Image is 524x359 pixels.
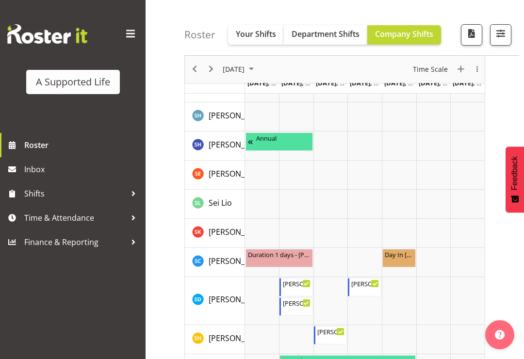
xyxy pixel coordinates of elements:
button: Previous [188,64,201,76]
span: Your Shifts [236,29,276,39]
span: [DATE], [DATE] [316,79,360,87]
div: Skylah Hansen"s event - Ruth and Olivia W support Begin From Wednesday, August 20, 2025 at 4:00:0... [314,326,347,344]
span: [PERSON_NAME] [209,333,269,343]
a: [PERSON_NAME] [209,332,269,344]
span: [PERSON_NAME] [209,227,269,237]
button: Time Scale [411,64,450,76]
div: Annual [256,133,311,143]
span: Company Shifts [375,29,433,39]
span: Roster [24,138,141,152]
div: overflow [469,56,485,83]
span: [DATE], [DATE] [350,79,394,87]
a: [PERSON_NAME] [209,294,269,305]
div: August 2025 [219,56,260,83]
span: [DATE], [DATE] [453,79,497,87]
td: Shara Knight resource [185,219,245,248]
td: Skylah Hansen resource [185,325,245,354]
a: Sei Lio [209,197,232,209]
div: next period [203,56,219,83]
div: Skylah Davidson"s event - Ruth and Olivia W support Begin From Tuesday, August 19, 2025 at 4:00:0... [279,297,313,316]
div: [PERSON_NAME] and [PERSON_NAME] W support [317,326,345,336]
span: Time Scale [412,64,449,76]
span: Finance & Reporting [24,235,126,249]
span: [DATE], [DATE] [281,79,326,87]
div: Duration 1 days - [PERSON_NAME] [248,249,311,259]
button: Filter Shifts [490,24,511,46]
span: Time & Attendance [24,211,126,225]
td: Sarah Harris resource [185,131,245,161]
button: Next [205,64,218,76]
td: Saskia Eckloff resource [185,161,245,190]
img: Rosterit website logo [7,24,87,44]
button: Company Shifts [367,25,441,45]
td: Sarah Haliday resource [185,102,245,131]
div: A Supported Life [36,75,110,89]
span: Inbox [24,162,141,177]
span: Feedback [510,156,519,190]
span: [PERSON_NAME] [209,294,269,305]
div: previous period [186,56,203,83]
div: Skylah Davidson"s event - Olivia W day supports Begin From Thursday, August 21, 2025 at 10:00:00 ... [348,278,381,296]
span: Shifts [24,186,126,201]
a: [PERSON_NAME] [209,110,269,121]
div: Skylah Davidson"s event - Olivia W day supports Begin From Tuesday, August 19, 2025 at 1:00:00 PM... [279,278,313,296]
span: [DATE] [222,64,246,76]
span: [DATE], [DATE] [384,79,428,87]
button: August 2025 [221,64,258,76]
div: [PERSON_NAME] day supports [283,278,311,288]
button: Department Shifts [284,25,367,45]
div: Silke Carter"s event - Duration 1 days - Silke Carter Begin From Monday, August 18, 2025 at 12:00... [246,249,313,267]
a: [PERSON_NAME] [209,255,269,267]
span: [DATE], [DATE] [419,79,463,87]
td: Silke Carter resource [185,248,245,277]
div: Day In [GEOGRAPHIC_DATA] [385,249,413,259]
div: Silke Carter"s event - Day In Lieu Begin From Friday, August 22, 2025 at 8:00:00 AM GMT+12:00 End... [382,249,416,267]
td: Skylah Davidson resource [185,277,245,325]
span: [PERSON_NAME] [209,256,269,266]
a: [PERSON_NAME] [209,168,269,179]
button: New Event [455,64,468,76]
div: [PERSON_NAME] day supports [351,278,379,288]
span: Department Shifts [292,29,360,39]
button: Your Shifts [228,25,284,45]
a: [PERSON_NAME] [209,226,269,238]
div: [PERSON_NAME] and [PERSON_NAME] W support [283,298,311,308]
span: [DATE], [DATE] [247,79,292,87]
div: Sarah Harris"s event - Annual Begin From Monday, August 11, 2025 at 8:45:00 AM GMT+12:00 Ends At ... [246,132,313,151]
a: [PERSON_NAME] [209,139,269,150]
h4: Roster [184,29,215,40]
img: help-xxl-2.png [495,330,505,340]
button: Feedback - Show survey [506,147,524,212]
td: Sei Lio resource [185,190,245,219]
button: Download a PDF of the roster according to the set date range. [461,24,482,46]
